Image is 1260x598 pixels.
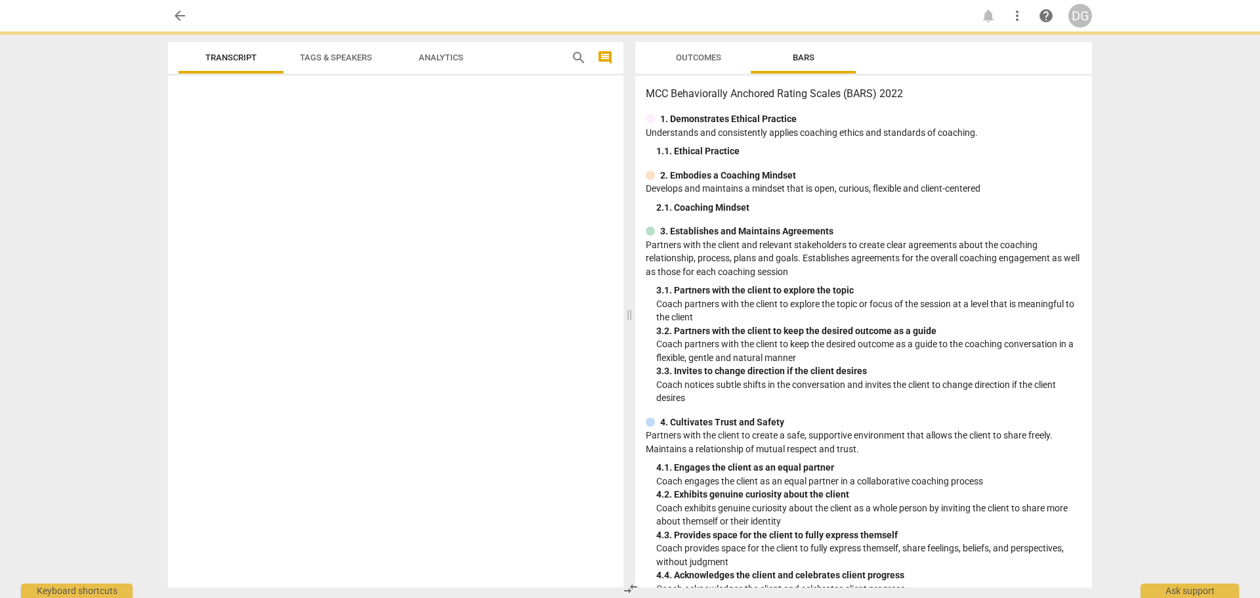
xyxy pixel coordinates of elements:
[646,238,1081,279] p: Partners with the client and relevant stakeholders to create clear agreements about the coaching ...
[597,50,613,66] span: comment
[656,568,1081,582] div: 4. 4. Acknowledges the client and celebrates client progress
[660,224,833,238] p: 3. Establishes and Maintains Agreements
[656,475,1081,488] p: Coach engages the client as an equal partner in a collaborative coaching process
[656,324,1081,338] div: 3. 2. Partners with the client to keep the desired outcome as a guide
[656,488,1081,502] div: 4. 2. Exhibits genuine curiosity about the client
[656,201,1081,215] div: 2. 1. Coaching Mindset
[656,144,1081,158] div: 1. 1. Ethical Practice
[1009,8,1025,24] span: more_vert
[656,364,1081,378] div: 3. 3. Invites to change direction if the client desires
[656,337,1081,364] p: Coach partners with the client to keep the desired outcome as a guide to the coaching conversatio...
[419,53,463,62] span: Analytics
[623,581,639,597] span: compare_arrows
[1034,4,1058,28] a: Help
[1141,584,1239,598] div: Ask support
[656,582,1081,596] p: Coach acknowledges the client and celebrates client progress
[656,502,1081,528] p: Coach exhibits genuine curiosity about the client as a whole person by inviting the client to sha...
[595,47,616,68] button: Show/Hide comments
[656,542,1081,568] p: Coach provides space for the client to fully express themself, share feelings, beliefs, and persp...
[172,8,188,24] span: arrow_back
[646,182,1081,196] p: Develops and maintains a mindset that is open, curious, flexible and client-centered
[660,112,797,126] p: 1. Demonstrates Ethical Practice
[656,461,1081,475] div: 4. 1. Engages the client as an equal partner
[1038,8,1054,24] span: help
[646,86,1081,102] h3: MCC Behaviorally Anchored Rating Scales (BARS) 2022
[571,50,587,66] span: search
[793,53,814,62] span: Bars
[1068,4,1092,28] button: DG
[676,53,721,62] span: Outcomes
[656,378,1081,405] p: Coach notices subtle shifts in the conversation and invites the client to change direction if the...
[300,53,372,62] span: Tags & Speakers
[656,297,1081,324] p: Coach partners with the client to explore the topic or focus of the session at a level that is me...
[205,53,257,62] span: Transcript
[660,169,796,182] p: 2. Embodies a Coaching Mindset
[646,429,1081,456] p: Partners with the client to create a safe, supportive environment that allows the client to share...
[646,126,1081,140] p: Understands and consistently applies coaching ethics and standards of coaching.
[21,584,133,598] div: Keyboard shortcuts
[660,416,784,429] p: 4. Cultivates Trust and Safety
[656,284,1081,297] div: 3. 1. Partners with the client to explore the topic
[656,528,1081,542] div: 4. 3. Provides space for the client to fully express themself
[568,47,589,68] button: Search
